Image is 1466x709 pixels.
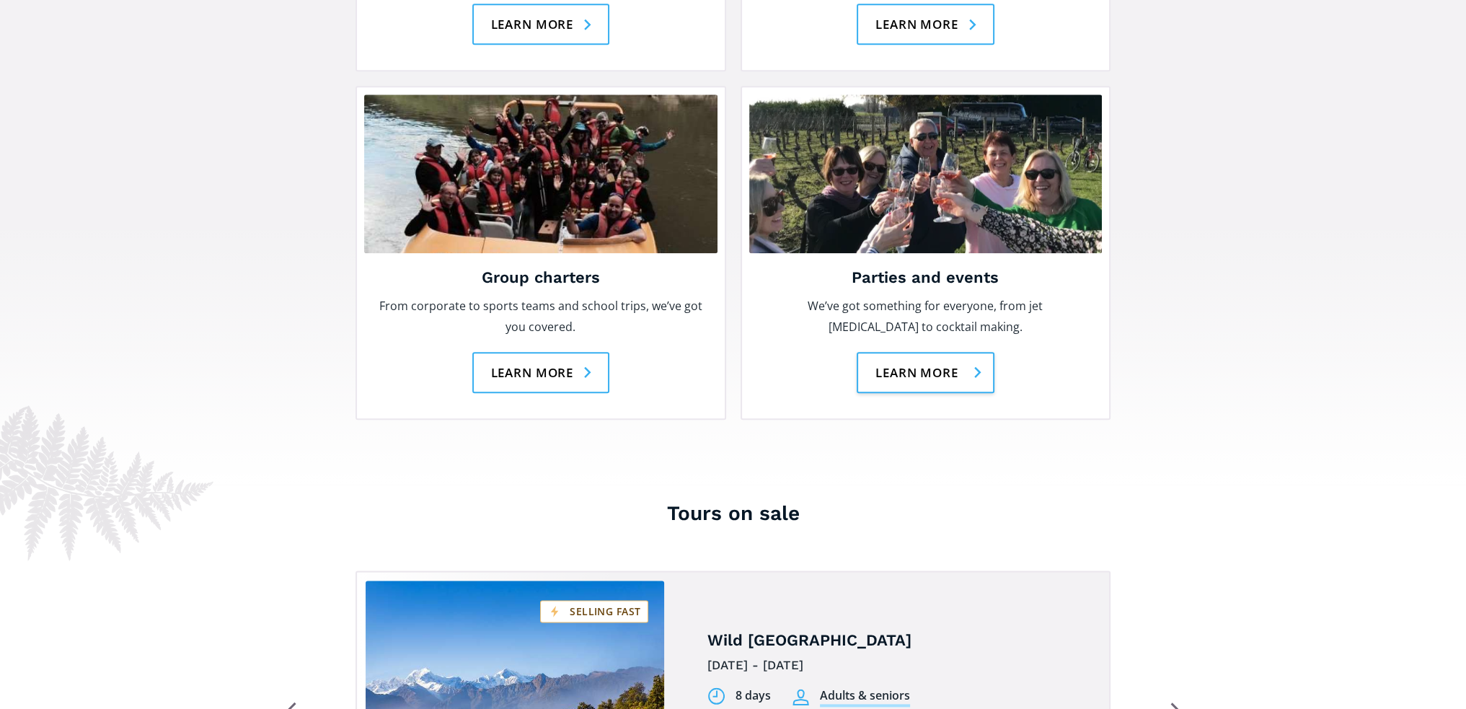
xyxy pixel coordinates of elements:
[707,654,1077,677] div: [DATE] - [DATE]
[379,296,703,338] p: From corporate to sports teams and school trips, we’ve got you covered.
[736,687,742,704] div: 8
[364,94,717,253] img: Take it Easy happy group having a picture
[749,94,1103,253] img: A group of men and women standing in a vineyard clinking wine glasses
[745,687,771,704] div: days
[764,268,1088,289] h4: Parties and events
[857,4,994,45] a: Learn more
[279,499,1188,527] h3: Tours on sale
[857,352,994,393] a: Learn more
[472,4,610,45] a: Learn more
[820,687,910,707] div: Adults & seniors
[764,296,1088,338] p: We’ve got something for everyone, from jet [MEDICAL_DATA] to cocktail making.
[472,352,610,393] a: Learn more
[379,268,703,289] h4: Group charters
[707,630,1077,651] h4: Wild [GEOGRAPHIC_DATA]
